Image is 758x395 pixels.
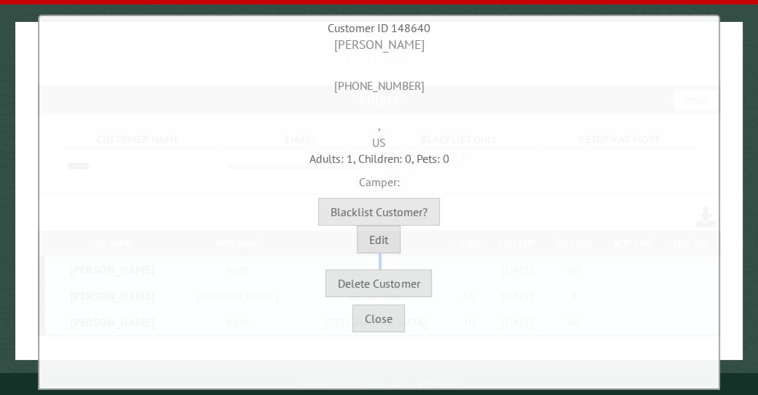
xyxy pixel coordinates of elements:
[318,198,440,226] button: Blacklist Customer?
[325,269,432,297] button: Delete Customer
[43,166,715,190] div: Camper:
[43,94,715,150] div: , US
[43,54,715,94] div: [PHONE_NUMBER]
[43,150,715,166] div: Adults: 1, Children: 0, Pets: 0
[352,304,405,332] button: Close
[43,36,715,54] div: [PERSON_NAME]
[43,20,715,36] div: Customer ID 148640
[357,226,401,253] button: Edit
